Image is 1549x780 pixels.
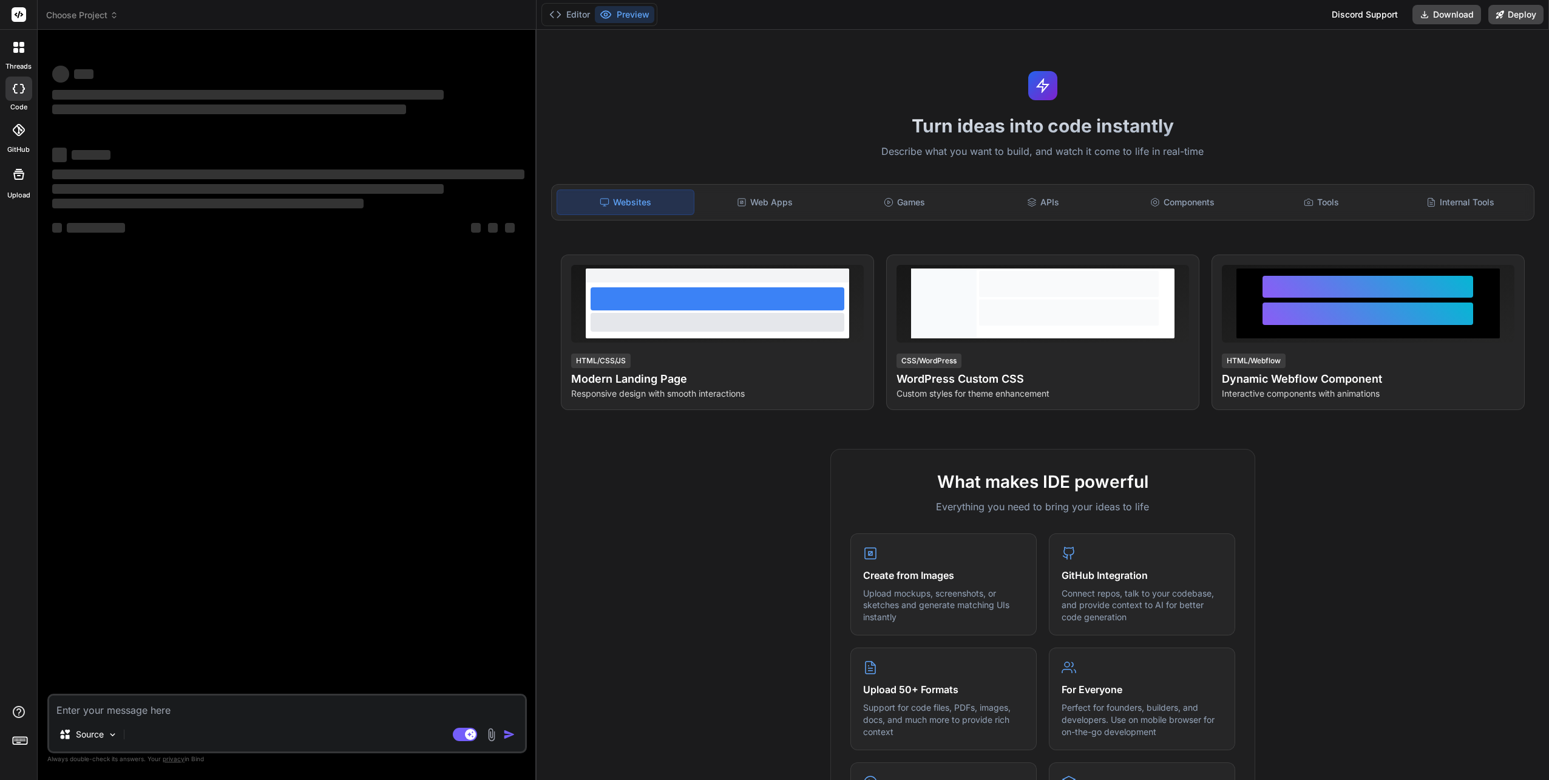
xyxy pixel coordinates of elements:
span: ‌ [52,184,444,194]
div: APIs [975,190,1111,215]
div: Discord Support [1324,5,1405,24]
span: Choose Project [46,9,118,21]
p: Responsive design with smooth interactions [571,388,864,400]
span: ‌ [505,223,515,233]
h4: WordPress Custom CSS [897,371,1189,388]
span: ‌ [52,148,67,162]
span: ‌ [52,66,69,83]
div: CSS/WordPress [897,354,961,368]
label: code [10,102,27,112]
p: Interactive components with animations [1222,388,1514,400]
h1: Turn ideas into code instantly [544,115,1542,137]
p: Perfect for founders, builders, and developers. Use on mobile browser for on-the-go development [1062,702,1222,737]
img: icon [503,728,515,741]
h2: What makes IDE powerful [850,469,1235,494]
p: Always double-check its answers. Your in Bind [47,753,527,765]
div: Tools [1253,190,1390,215]
div: Web Apps [697,190,833,215]
span: privacy [163,755,185,762]
div: Websites [557,190,694,215]
div: Games [836,190,972,215]
button: Deploy [1488,5,1544,24]
span: ‌ [52,90,444,100]
label: threads [5,61,32,72]
span: ‌ [52,104,406,114]
label: GitHub [7,145,30,155]
span: ‌ [52,169,524,179]
h4: Create from Images [863,568,1024,583]
div: Internal Tools [1392,190,1529,215]
img: Pick Models [107,730,118,740]
p: Support for code files, PDFs, images, docs, and much more to provide rich context [863,702,1024,737]
p: Upload mockups, screenshots, or sketches and generate matching UIs instantly [863,587,1024,623]
p: Source [76,728,104,741]
h4: Upload 50+ Formats [863,682,1024,697]
div: Components [1114,190,1250,215]
p: Everything you need to bring your ideas to life [850,499,1235,514]
span: ‌ [72,150,110,160]
button: Download [1412,5,1481,24]
img: attachment [484,728,498,742]
h4: Dynamic Webflow Component [1222,371,1514,388]
h4: For Everyone [1062,682,1222,697]
button: Preview [595,6,654,23]
p: Describe what you want to build, and watch it come to life in real-time [544,144,1542,160]
span: ‌ [67,223,125,233]
span: ‌ [488,223,498,233]
span: ‌ [74,69,93,79]
p: Custom styles for theme enhancement [897,388,1189,400]
p: Connect repos, talk to your codebase, and provide context to AI for better code generation [1062,587,1222,623]
div: HTML/Webflow [1222,354,1286,368]
h4: Modern Landing Page [571,371,864,388]
h4: GitHub Integration [1062,568,1222,583]
span: ‌ [52,223,62,233]
button: Editor [544,6,595,23]
span: ‌ [52,199,364,208]
div: HTML/CSS/JS [571,354,631,368]
span: ‌ [471,223,481,233]
label: Upload [7,190,30,200]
